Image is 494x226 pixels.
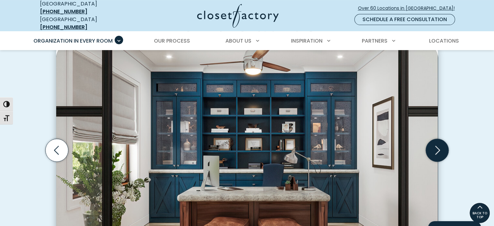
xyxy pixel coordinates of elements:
span: Our Process [154,37,190,45]
span: Locations [429,37,459,45]
a: [PHONE_NUMBER] [40,8,87,15]
a: BACK TO TOP [469,203,490,223]
a: Schedule a Free Consultation [354,14,455,25]
img: Closet Factory Logo [197,4,279,28]
a: [PHONE_NUMBER] [40,23,87,31]
span: Over 60 Locations in [GEOGRAPHIC_DATA]! [358,5,460,12]
span: About Us [225,37,251,45]
div: [GEOGRAPHIC_DATA] [40,16,134,31]
span: BACK TO TOP [470,211,490,219]
span: Partners [362,37,387,45]
span: Organization in Every Room [33,37,113,45]
button: Previous slide [43,136,71,164]
a: Over 60 Locations in [GEOGRAPHIC_DATA]! [358,3,460,14]
nav: Primary Menu [29,32,465,50]
button: Next slide [423,136,451,164]
span: Inspiration [291,37,323,45]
